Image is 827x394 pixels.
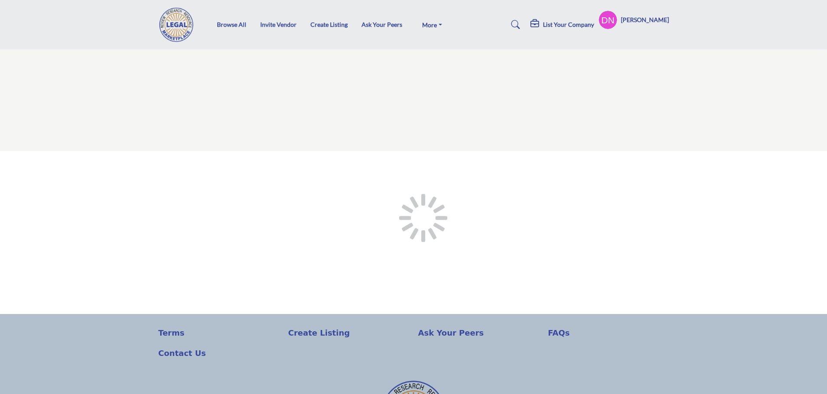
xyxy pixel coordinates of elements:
[362,21,402,28] a: Ask Your Peers
[598,10,617,29] button: Show hide supplier dropdown
[418,327,539,339] a: Ask Your Peers
[543,21,594,29] h5: List Your Company
[158,327,279,339] a: Terms
[310,21,348,28] a: Create Listing
[621,16,669,24] h5: [PERSON_NAME]
[288,327,409,339] a: Create Listing
[416,19,448,31] a: More
[548,327,669,339] a: FAQs
[217,21,246,28] a: Browse All
[503,18,526,32] a: Search
[530,19,594,30] div: List Your Company
[260,21,297,28] a: Invite Vendor
[158,347,279,359] a: Contact Us
[158,7,199,42] img: Site Logo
